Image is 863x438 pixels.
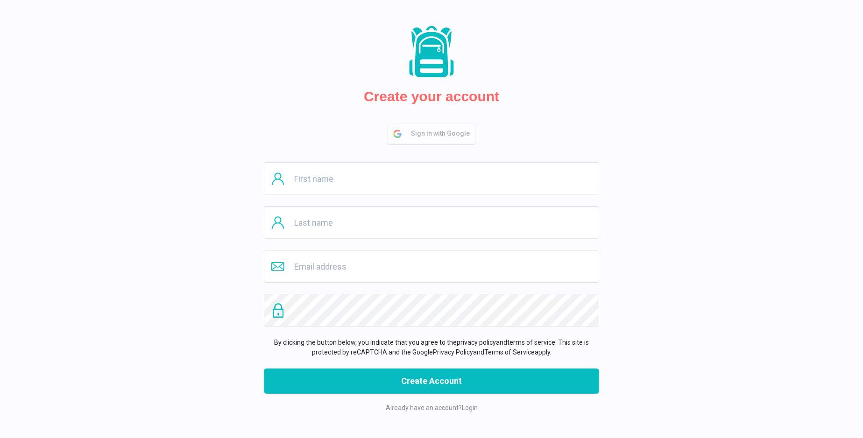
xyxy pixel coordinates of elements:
[507,339,555,346] a: terms of service
[264,338,599,357] p: By clicking the button below, you indicate that you agree to the and . This site is protected by ...
[411,124,474,143] span: Sign in with Google
[484,348,535,356] a: Terms of Service
[264,403,599,413] p: Already have an account?
[433,348,473,356] a: Privacy Policy
[388,124,475,144] button: Sign in with Google
[264,162,599,195] input: First name
[264,250,599,283] input: Email address
[406,25,457,79] img: Packs logo
[462,404,478,411] a: Login
[457,339,496,346] a: privacy policy
[264,368,599,394] button: Create Account
[364,88,499,105] h2: Create your account
[264,206,599,239] input: Last name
